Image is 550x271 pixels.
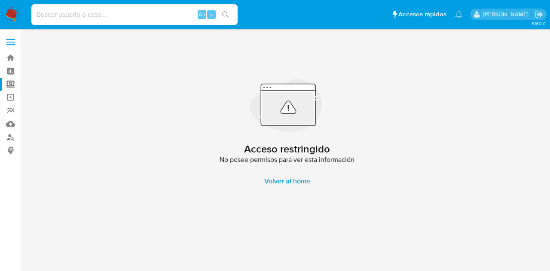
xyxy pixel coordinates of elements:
[31,9,238,20] input: Buscar usuario o caso...
[254,171,321,192] a: Volver al home
[210,10,213,18] span: s
[398,10,446,19] span: Accesos rápidos
[535,10,544,19] a: Salir
[264,171,310,192] span: Volver al home
[483,10,532,18] p: marcela.perdomo@mercadolibre.com.co
[217,9,234,21] button: search-icon
[220,155,354,164] span: No posee permisos para ver esta información
[455,11,462,18] a: Notificaciones
[244,143,330,155] h2: Acceso restringido
[199,10,205,18] span: Alt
